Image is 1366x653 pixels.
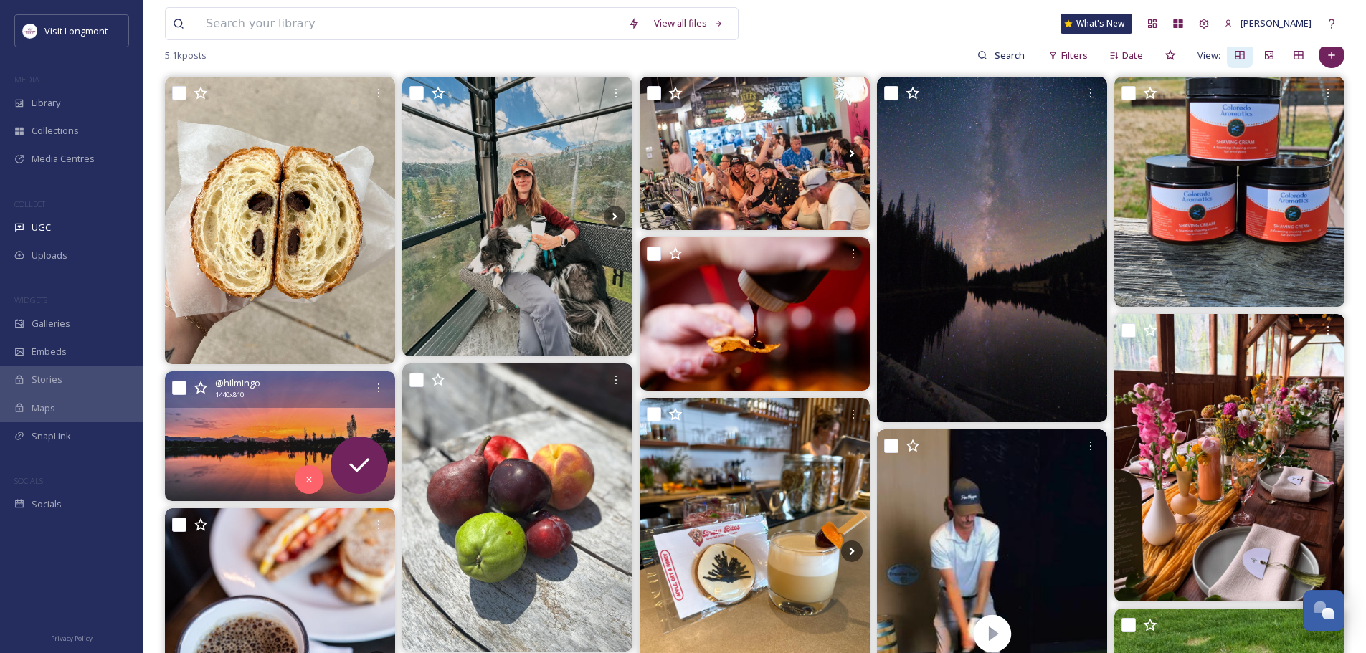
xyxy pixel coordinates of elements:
span: UGC [32,221,51,234]
span: Uploads [32,249,67,262]
span: SnapLink [32,429,71,443]
a: Privacy Policy [51,629,93,646]
span: MEDIA [14,74,39,85]
img: At last… harvest has begun! 🍎💃 The orchard is showing off with Gala apples, pears, peaches, and p... [402,363,632,651]
span: Stories [32,373,62,386]
span: View: [1197,49,1220,62]
a: [PERSON_NAME] [1217,9,1319,37]
img: Our shaving cream is back in stock. This thick, shaving cream is great for shaving heads, legs or... [1114,77,1344,307]
img: Unexpected Sunbeams #sunset #colorado #coloradosunset #colorful #colorfulcolorado #sunbeam #sunbe... [165,371,395,501]
img: How many layers can you count? [165,77,395,364]
span: Galleries [32,317,70,330]
span: Media Centres [32,152,95,166]
span: Date [1122,49,1143,62]
button: Open Chat [1303,590,1344,631]
span: COLLECT [14,199,45,209]
img: Huck man taking in the views 🚡 [402,77,632,356]
span: Collections [32,124,79,138]
img: longmont.jpg [23,24,37,38]
img: It was a delicious ray of sunshine at pineyriverranch yesterday for Ashley and Clayton. Ooooh man... [1114,314,1344,601]
a: View all files [647,9,731,37]
span: Socials [32,497,62,511]
span: Visit Longmont [44,24,108,37]
img: The kind of stillness and color that sticks with you. 🌌 Milky Way over the Rockies 📷 Nikon Z8, 14... [877,77,1107,422]
span: Filters [1061,49,1088,62]
span: Maps [32,401,55,415]
span: Embeds [32,345,67,358]
span: [PERSON_NAME] [1241,16,1312,29]
input: Search [987,41,1034,70]
img: Pretty sure this is what Ice Cube meant when he said … “Today was a good day.” [640,77,870,230]
span: Privacy Policy [51,634,93,643]
a: What's New [1061,14,1132,34]
span: SOCIALS [14,475,43,486]
span: @ hilmingo [215,376,260,390]
span: Library [32,96,60,110]
span: 1440 x 810 [215,390,244,400]
span: 5.1k posts [165,49,207,62]
img: Crispy chips + a drizzle of BBQ magic = your new favorite flavor combo. Ready to find your go-to ... [640,237,870,391]
input: Search your library [199,8,621,39]
span: WIDGETS [14,295,47,305]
